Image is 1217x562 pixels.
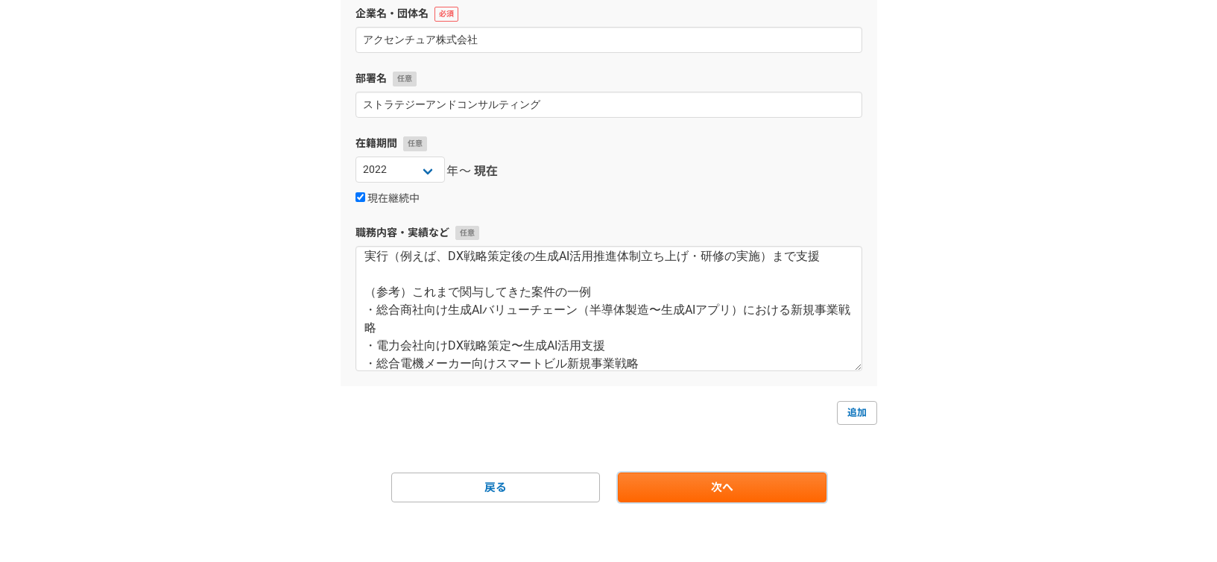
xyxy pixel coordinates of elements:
label: 企業名・団体名 [355,6,862,22]
label: 部署名 [355,71,862,86]
label: 在籍期間 [355,136,862,151]
a: 次へ [618,473,826,502]
input: エニィクルー株式会社 [355,27,862,53]
span: 現在 [474,162,498,180]
label: 職務内容・実績など [355,225,862,241]
span: 年〜 [446,162,472,180]
input: 開発2部 [355,92,862,118]
label: 現在継続中 [355,192,420,206]
a: 追加 [837,401,877,425]
input: 現在継続中 [355,192,365,202]
a: 戻る [391,473,600,502]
